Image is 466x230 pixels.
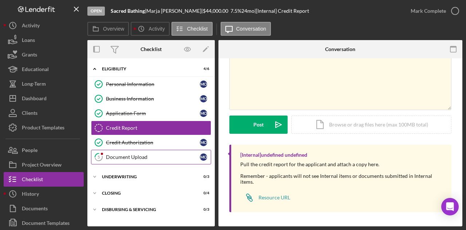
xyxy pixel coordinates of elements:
[221,22,271,36] button: Conversation
[4,143,84,157] button: People
[196,207,209,212] div: 0 / 3
[106,110,200,116] div: Application Form
[22,172,43,188] div: Checklist
[236,26,266,32] label: Conversation
[203,8,230,14] div: $44,000.00
[141,46,162,52] div: Checklist
[111,8,145,14] b: Sacred Bathing
[91,77,211,91] a: Personal InformationMO
[106,81,200,87] div: Personal Information
[22,33,35,49] div: Loans
[4,33,84,47] button: Loans
[4,18,84,33] button: Activity
[106,140,200,145] div: Credit Authorization
[91,150,211,164] a: 5Document UploadMO
[4,77,84,91] button: Long-Term
[230,8,241,14] div: 7.5 %
[111,8,146,14] div: |
[22,77,46,93] div: Long-Term
[91,135,211,150] a: Credit AuthorizationMO
[131,22,169,36] button: Activity
[200,110,207,117] div: M O
[106,125,211,131] div: Credit Report
[102,175,191,179] div: Underwriting
[229,116,288,134] button: Post
[22,143,37,159] div: People
[106,154,200,160] div: Document Upload
[22,62,49,78] div: Educational
[325,46,355,52] div: Conversation
[441,198,459,215] div: Open Intercom Messenger
[102,191,191,195] div: Closing
[103,26,124,32] label: Overview
[149,26,165,32] label: Activity
[4,120,84,135] button: Product Templates
[22,187,39,203] div: History
[240,152,307,158] div: [Internal] undefined undefined
[87,22,129,36] button: Overview
[258,195,290,200] div: Resource URL
[102,67,191,71] div: Eligibility
[196,67,209,71] div: 4 / 6
[4,172,84,187] button: Checklist
[253,116,264,134] div: Post
[4,106,84,120] button: Clients
[106,96,200,102] div: Business Information
[98,155,100,159] tspan: 5
[22,18,40,35] div: Activity
[22,120,64,137] div: Product Templates
[254,8,309,14] div: | [Internal] Credit Report
[4,187,84,201] button: History
[102,207,191,212] div: Disbursing & Servicing
[171,22,213,36] button: Checklist
[87,7,105,16] div: Open
[4,157,84,172] button: Project Overview
[146,8,203,14] div: Marja [PERSON_NAME] |
[4,47,84,62] button: Grants
[22,91,47,108] div: Dashboard
[4,62,84,77] button: Educational
[241,8,254,14] div: 24 mo
[22,47,37,64] div: Grants
[22,106,37,122] div: Clients
[22,201,48,218] div: Documents
[200,139,207,146] div: M O
[200,153,207,161] div: M O
[91,106,211,121] a: Application FormMO
[200,81,207,88] div: M O
[4,91,84,106] button: Dashboard
[196,175,209,179] div: 0 / 3
[22,157,62,174] div: Project Overview
[200,95,207,102] div: M O
[4,201,84,216] button: Documents
[187,26,208,32] label: Checklist
[91,121,211,135] a: Credit Report
[403,4,462,18] button: Mark Complete
[411,4,446,18] div: Mark Complete
[240,190,290,205] a: Resource URL
[91,91,211,106] a: Business InformationMO
[196,191,209,195] div: 0 / 4
[240,161,444,185] div: Pull the credit report for the applicant and attach a copy here. Remember - applicants will not s...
